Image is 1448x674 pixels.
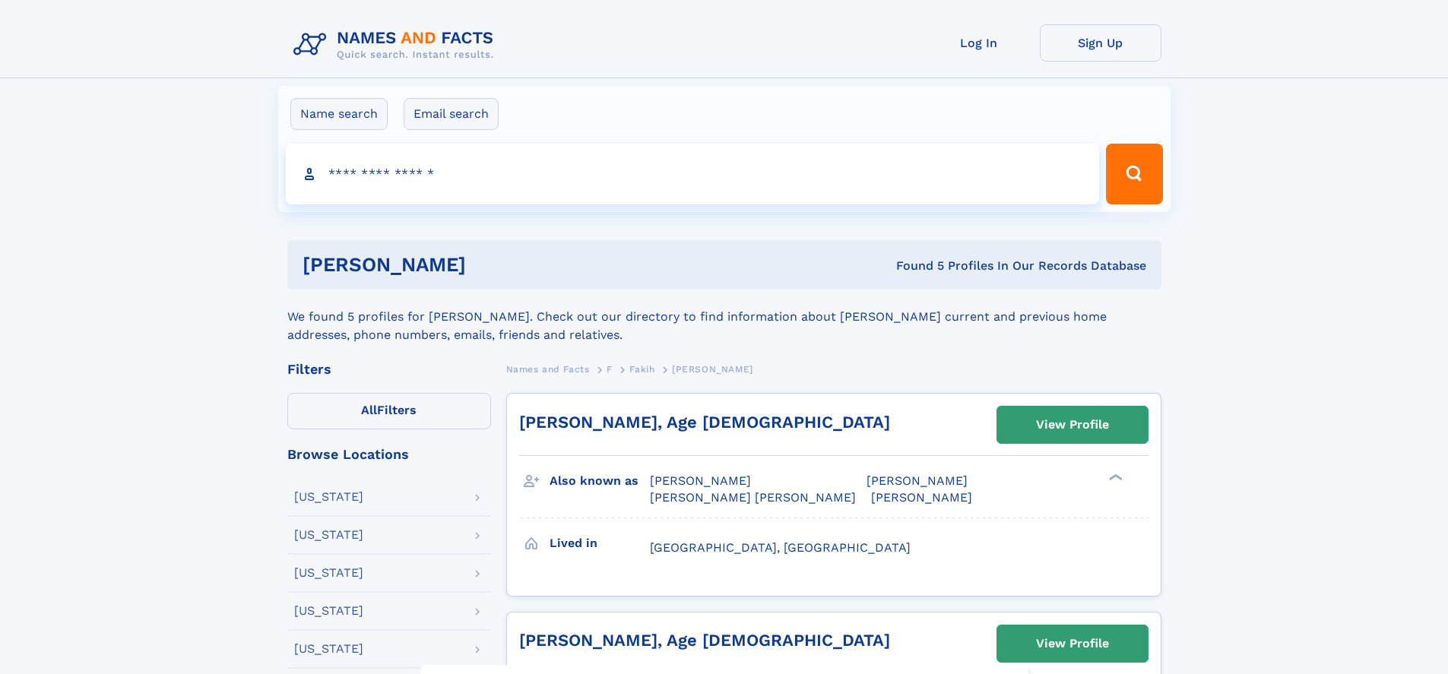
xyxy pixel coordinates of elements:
[650,540,911,555] span: [GEOGRAPHIC_DATA], [GEOGRAPHIC_DATA]
[607,359,613,378] a: F
[650,473,751,488] span: [PERSON_NAME]
[672,364,753,375] span: [PERSON_NAME]
[294,643,363,655] div: [US_STATE]
[290,98,388,130] label: Name search
[287,362,491,376] div: Filters
[650,490,856,505] span: [PERSON_NAME] [PERSON_NAME]
[506,359,590,378] a: Names and Facts
[1036,407,1109,442] div: View Profile
[294,491,363,503] div: [US_STATE]
[287,448,491,461] div: Browse Locations
[607,364,613,375] span: F
[404,98,499,130] label: Email search
[550,530,650,556] h3: Lived in
[286,144,1100,204] input: search input
[294,605,363,617] div: [US_STATE]
[681,258,1146,274] div: Found 5 Profiles In Our Records Database
[867,473,968,488] span: [PERSON_NAME]
[361,403,377,417] span: All
[287,24,506,65] img: Logo Names and Facts
[1036,626,1109,661] div: View Profile
[294,567,363,579] div: [US_STATE]
[519,413,890,432] a: [PERSON_NAME], Age [DEMOGRAPHIC_DATA]
[1040,24,1161,62] a: Sign Up
[918,24,1040,62] a: Log In
[629,364,654,375] span: Fakih
[871,490,972,505] span: [PERSON_NAME]
[287,290,1161,344] div: We found 5 profiles for [PERSON_NAME]. Check out our directory to find information about [PERSON_...
[629,359,654,378] a: Fakih
[287,393,491,429] label: Filters
[997,625,1148,662] a: View Profile
[997,407,1148,443] a: View Profile
[1106,144,1162,204] button: Search Button
[550,468,650,494] h3: Also known as
[294,529,363,541] div: [US_STATE]
[1105,473,1123,483] div: ❯
[519,631,890,650] a: [PERSON_NAME], Age [DEMOGRAPHIC_DATA]
[303,255,681,274] h1: [PERSON_NAME]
